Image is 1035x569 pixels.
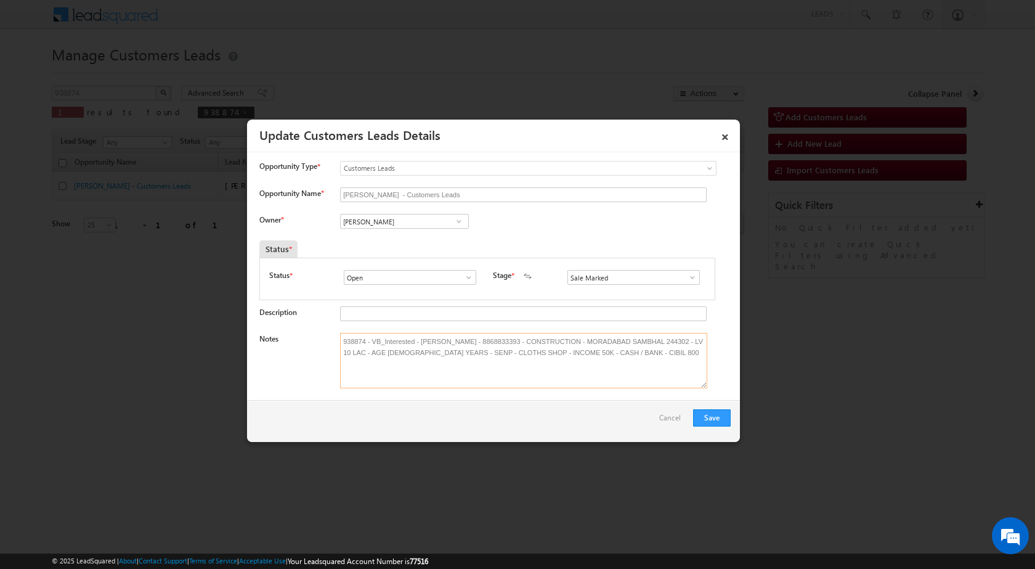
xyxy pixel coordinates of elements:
[341,163,666,174] span: Customers Leads
[139,557,187,565] a: Contact Support
[269,270,290,281] label: Status
[259,161,317,172] span: Opportunity Type
[567,270,700,285] input: Type to Search
[259,189,323,198] label: Opportunity Name
[340,161,716,176] a: Customers Leads
[344,270,476,285] input: Type to Search
[239,557,286,565] a: Acceptable Use
[259,308,297,317] label: Description
[493,270,511,281] label: Stage
[259,215,283,224] label: Owner
[16,114,225,369] textarea: Type your message and click 'Submit'
[715,124,736,145] a: ×
[681,271,697,284] a: Show All Items
[119,557,137,565] a: About
[64,65,207,81] div: Leave a message
[410,557,428,566] span: 77516
[52,555,428,567] span: © 2025 LeadSquared | | | | |
[259,240,298,258] div: Status
[340,214,469,229] input: Type to Search
[189,557,237,565] a: Terms of Service
[288,557,428,566] span: Your Leadsquared Account Number is
[259,126,440,143] a: Update Customers Leads Details
[693,409,731,427] button: Save
[259,334,278,343] label: Notes
[21,65,52,81] img: d_60004797649_company_0_60004797649
[458,271,473,284] a: Show All Items
[181,380,224,396] em: Submit
[659,409,687,433] a: Cancel
[202,6,232,36] div: Minimize live chat window
[451,215,466,227] a: Show All Items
